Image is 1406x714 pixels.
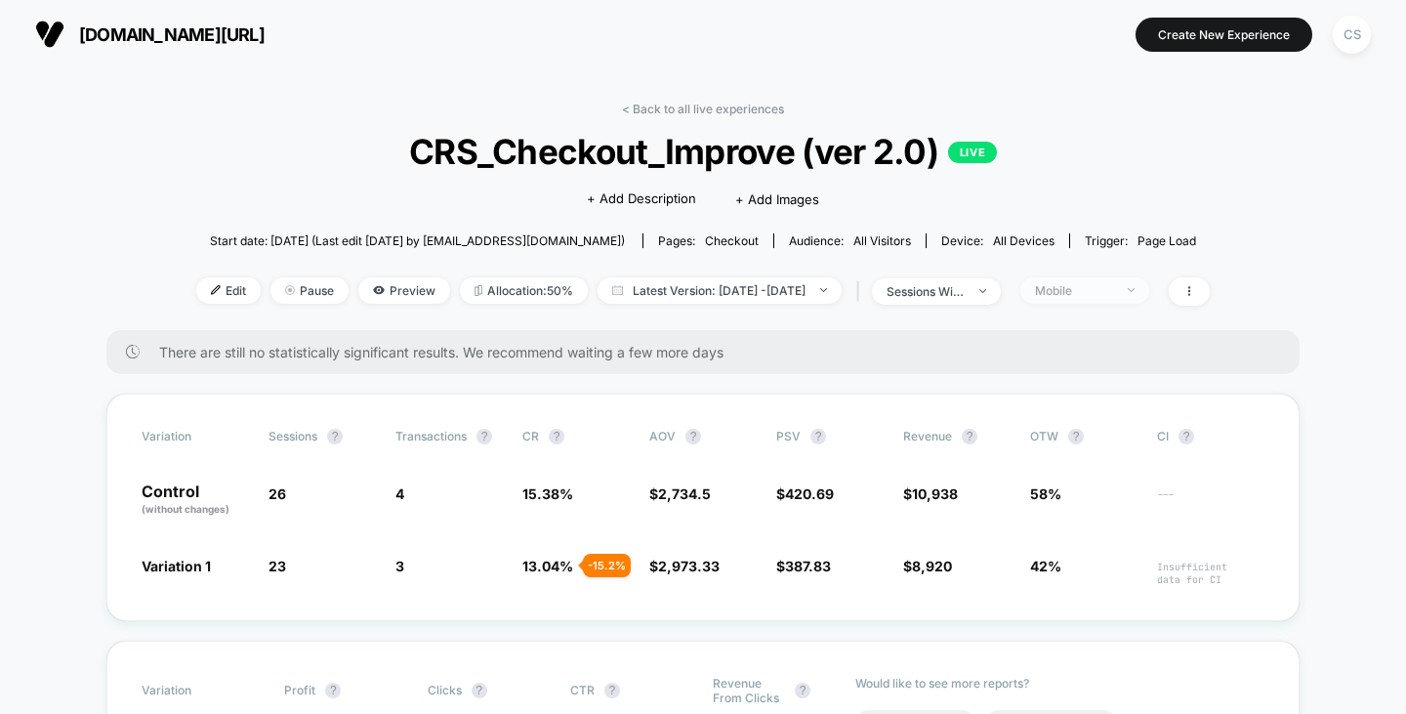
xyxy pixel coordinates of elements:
div: Trigger: [1085,233,1196,248]
span: 26 [269,485,286,502]
a: < Back to all live experiences [622,102,784,116]
button: [DOMAIN_NAME][URL] [29,19,270,50]
span: 13.04 % [522,558,573,574]
span: AOV [649,429,676,443]
span: $ [903,485,958,502]
span: Preview [358,277,450,304]
img: rebalance [475,285,482,296]
div: Mobile [1035,283,1113,298]
button: ? [1179,429,1194,444]
button: CS [1327,15,1377,55]
img: Visually logo [35,20,64,49]
span: $ [776,558,831,574]
span: all devices [993,233,1054,248]
span: Revenue [903,429,952,443]
span: 58% [1030,485,1061,502]
button: ? [685,429,701,444]
p: Control [142,483,249,517]
button: ? [1068,429,1084,444]
span: 420.69 [785,485,834,502]
span: Pause [270,277,349,304]
button: ? [962,429,977,444]
span: | [851,277,872,306]
span: 3 [395,558,404,574]
button: ? [325,683,341,698]
span: OTW [1030,429,1137,444]
span: Profit [284,683,315,697]
button: ? [795,683,810,698]
span: 8,920 [912,558,952,574]
span: $ [649,558,720,574]
span: + Add Images [735,191,819,207]
span: 15.38 % [522,485,573,502]
span: CTR [570,683,595,697]
span: 2,973.33 [658,558,720,574]
img: end [1128,288,1135,292]
span: --- [1157,488,1264,517]
span: 42% [1030,558,1061,574]
div: - 15.2 % [583,554,631,577]
span: CR [522,429,539,443]
span: Edit [196,277,261,304]
span: $ [649,485,711,502]
img: end [285,285,295,295]
span: 23 [269,558,286,574]
span: Insufficient data for CI [1157,561,1264,586]
span: $ [776,485,834,502]
button: ? [476,429,492,444]
span: (without changes) [142,503,229,515]
div: Audience: [789,233,911,248]
button: ? [327,429,343,444]
span: All Visitors [853,233,911,248]
span: 2,734.5 [658,485,711,502]
div: sessions with impression [887,284,965,299]
span: + Add Description [587,189,696,209]
p: LIVE [948,142,997,163]
span: Variation [142,429,249,444]
span: Sessions [269,429,317,443]
button: ? [604,683,620,698]
span: PSV [776,429,801,443]
img: calendar [612,285,623,295]
p: Would like to see more reports? [855,676,1264,691]
span: [DOMAIN_NAME][URL] [79,24,265,45]
button: ? [472,683,487,698]
span: 4 [395,485,404,502]
span: Variation [142,676,249,705]
span: There are still no statistically significant results. We recommend waiting a few more days [159,344,1261,360]
span: checkout [705,233,759,248]
span: CRS_Checkout_Improve (ver 2.0) [247,131,1159,172]
div: CS [1333,16,1371,54]
img: end [820,288,827,292]
span: 387.83 [785,558,831,574]
span: CI [1157,429,1264,444]
span: Device: [926,233,1069,248]
span: Start date: [DATE] (Last edit [DATE] by [EMAIL_ADDRESS][DOMAIN_NAME]) [210,233,625,248]
span: 10,938 [912,485,958,502]
img: end [979,289,986,293]
span: Variation 1 [142,558,211,574]
button: ? [810,429,826,444]
img: edit [211,285,221,295]
span: Transactions [395,429,467,443]
div: Pages: [658,233,759,248]
span: Allocation: 50% [460,277,588,304]
span: $ [903,558,952,574]
span: Revenue From Clicks [713,676,785,705]
span: Page Load [1137,233,1196,248]
span: Clicks [428,683,462,697]
button: Create New Experience [1136,18,1312,52]
button: ? [549,429,564,444]
span: Latest Version: [DATE] - [DATE] [598,277,842,304]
